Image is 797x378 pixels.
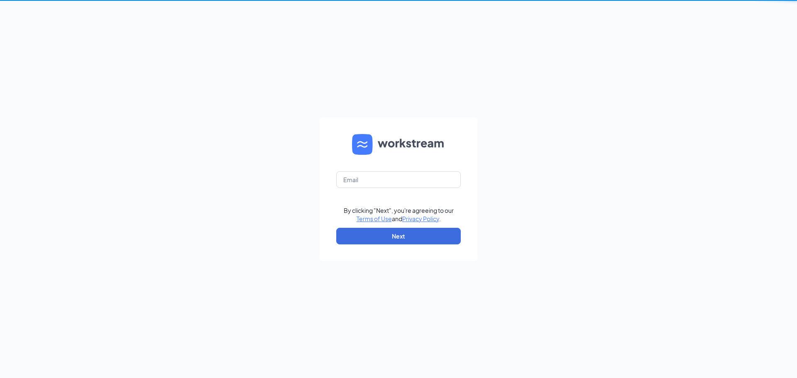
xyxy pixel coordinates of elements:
input: Email [336,171,461,188]
a: Privacy Policy [402,215,439,222]
img: WS logo and Workstream text [352,134,445,155]
button: Next [336,228,461,244]
a: Terms of Use [357,215,392,222]
div: By clicking "Next", you're agreeing to our and . [344,206,454,223]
